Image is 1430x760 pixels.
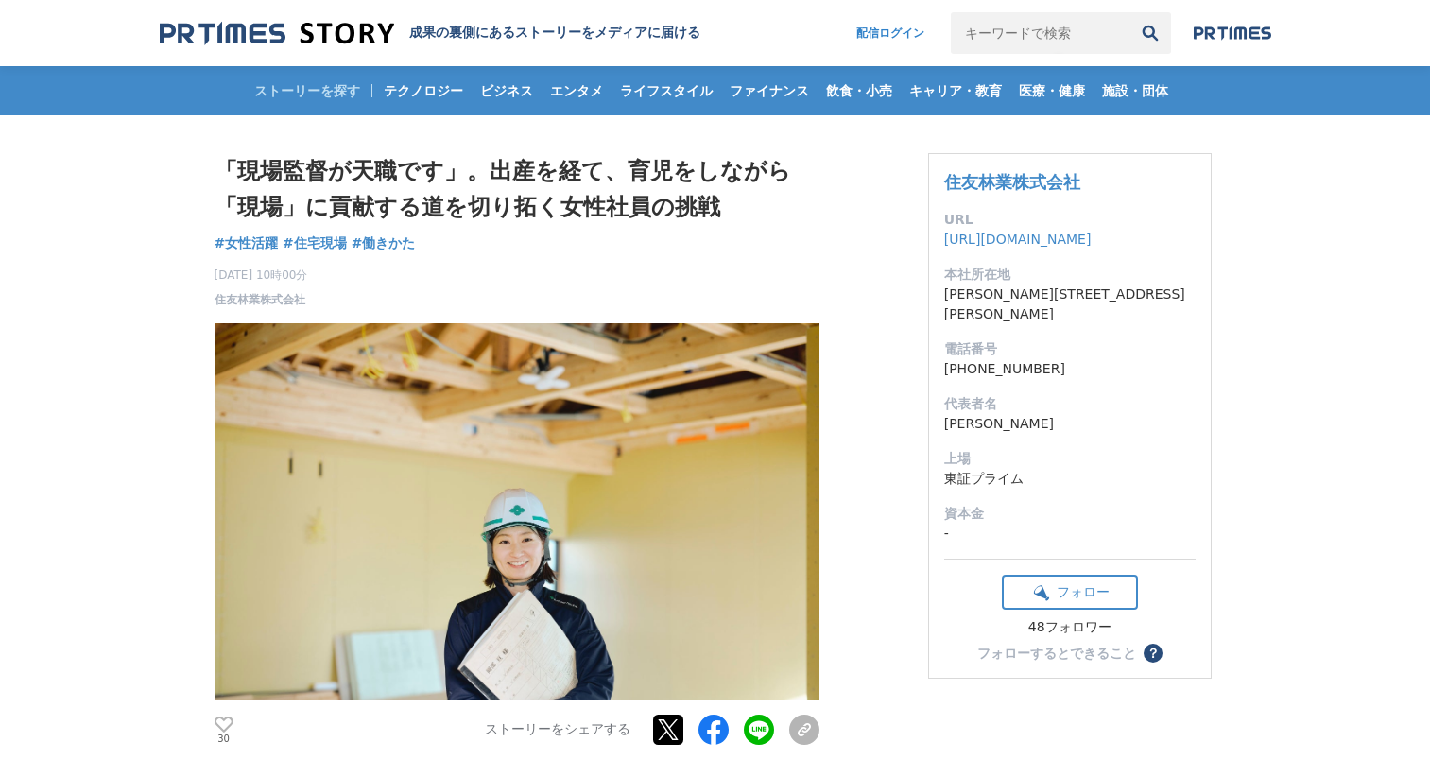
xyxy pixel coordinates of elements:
[215,267,308,284] span: [DATE] 10時00分
[944,265,1196,285] dt: 本社所在地
[1094,66,1176,115] a: 施設・団体
[837,12,943,54] a: 配信ログイン
[902,66,1009,115] a: キャリア・教育
[944,469,1196,489] dd: 東証プライム
[944,449,1196,469] dt: 上場
[352,234,416,251] span: #働きかた
[1146,647,1160,660] span: ？
[944,172,1080,192] a: 住友林業株式会社
[160,21,394,46] img: 成果の裏側にあるストーリーをメディアに届ける
[215,734,233,744] p: 30
[722,66,817,115] a: ファイナンス
[215,234,279,251] span: #女性活躍
[722,82,817,99] span: ファイナンス
[944,504,1196,524] dt: 資本金
[944,414,1196,434] dd: [PERSON_NAME]
[1011,66,1093,115] a: 医療・健康
[215,233,279,253] a: #女性活躍
[944,232,1092,247] a: [URL][DOMAIN_NAME]
[612,66,720,115] a: ライフスタイル
[1194,26,1271,41] img: prtimes
[160,21,700,46] a: 成果の裏側にあるストーリーをメディアに届ける 成果の裏側にあるストーリーをメディアに届ける
[352,233,416,253] a: #働きかた
[951,12,1129,54] input: キーワードで検索
[283,233,347,253] a: #住宅現場
[612,82,720,99] span: ライフスタイル
[543,66,611,115] a: エンタメ
[473,66,541,115] a: ビジネス
[283,234,347,251] span: #住宅現場
[1002,575,1138,610] button: フォロー
[485,722,630,739] p: ストーリーをシェアする
[944,394,1196,414] dt: 代表者名
[944,285,1196,324] dd: [PERSON_NAME][STREET_ADDRESS][PERSON_NAME]
[376,66,471,115] a: テクノロジー
[1011,82,1093,99] span: 医療・健康
[902,82,1009,99] span: キャリア・教育
[944,339,1196,359] dt: 電話番号
[818,66,900,115] a: 飲食・小売
[215,153,819,226] h1: 「現場監督が天職です」。出産を経て、育児をしながら「現場」に貢献する道を切り拓く女性社員の挑戦
[543,82,611,99] span: エンタメ
[944,210,1196,230] dt: URL
[944,359,1196,379] dd: [PHONE_NUMBER]
[376,82,471,99] span: テクノロジー
[1002,619,1138,636] div: 48フォロワー
[215,291,305,308] a: 住友林業株式会社
[1129,12,1171,54] button: 検索
[409,25,700,42] h2: 成果の裏側にあるストーリーをメディアに届ける
[1094,82,1176,99] span: 施設・団体
[944,524,1196,544] dd: -
[1144,644,1163,663] button: ？
[473,82,541,99] span: ビジネス
[818,82,900,99] span: 飲食・小売
[977,647,1136,660] div: フォローするとできること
